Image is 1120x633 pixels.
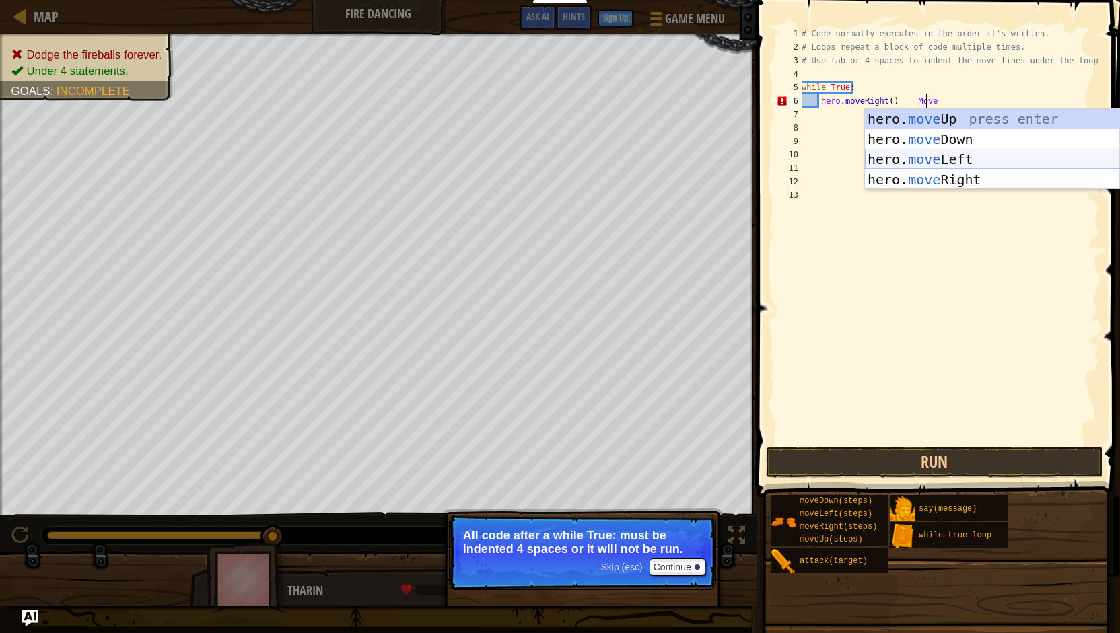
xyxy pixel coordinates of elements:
a: Map [27,7,59,26]
div: 9 [775,135,802,148]
span: Hints [563,10,585,23]
span: Map [34,7,59,26]
button: Ask AI [520,5,556,30]
span: Goals [11,85,50,98]
img: portrait.png [890,523,915,549]
div: 2 [775,40,802,54]
li: Dodge the fireballs forever. [11,46,162,63]
div: 6 [775,94,802,108]
p: All code after a while True: must be indented 4 spaces or it will not be run. [463,529,702,556]
div: 1 [775,27,802,40]
span: Game Menu [665,10,725,28]
span: moveLeft(steps) [800,509,872,519]
span: Ask AI [526,10,549,23]
button: Continue [650,558,705,576]
span: moveUp(steps) [800,535,863,544]
img: portrait.png [771,509,796,535]
img: portrait.png [890,496,915,522]
span: attack(target) [800,556,868,566]
span: Dodge the fireballs forever. [26,48,162,61]
div: 8 [775,121,802,135]
button: Sign Up [598,10,633,26]
div: 10 [775,148,802,161]
span: moveDown(steps) [800,496,872,506]
span: while-true loop [919,531,991,540]
span: Incomplete [57,85,130,98]
div: 12 [775,175,802,188]
div: 13 [775,188,802,202]
span: moveRight(steps) [800,522,877,531]
button: Ask AI [22,610,38,626]
div: 4 [775,67,802,81]
span: : [50,85,57,98]
img: portrait.png [771,549,796,574]
button: Game Menu [639,5,733,37]
div: 7 [775,108,802,121]
div: 11 [775,161,802,175]
span: say(message) [919,504,977,513]
button: Run [766,447,1103,478]
span: Skip (esc) [600,562,642,572]
span: Under 4 statements. [26,65,128,77]
div: 3 [775,54,802,67]
li: Under 4 statements. [11,63,162,79]
div: 5 [775,81,802,94]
